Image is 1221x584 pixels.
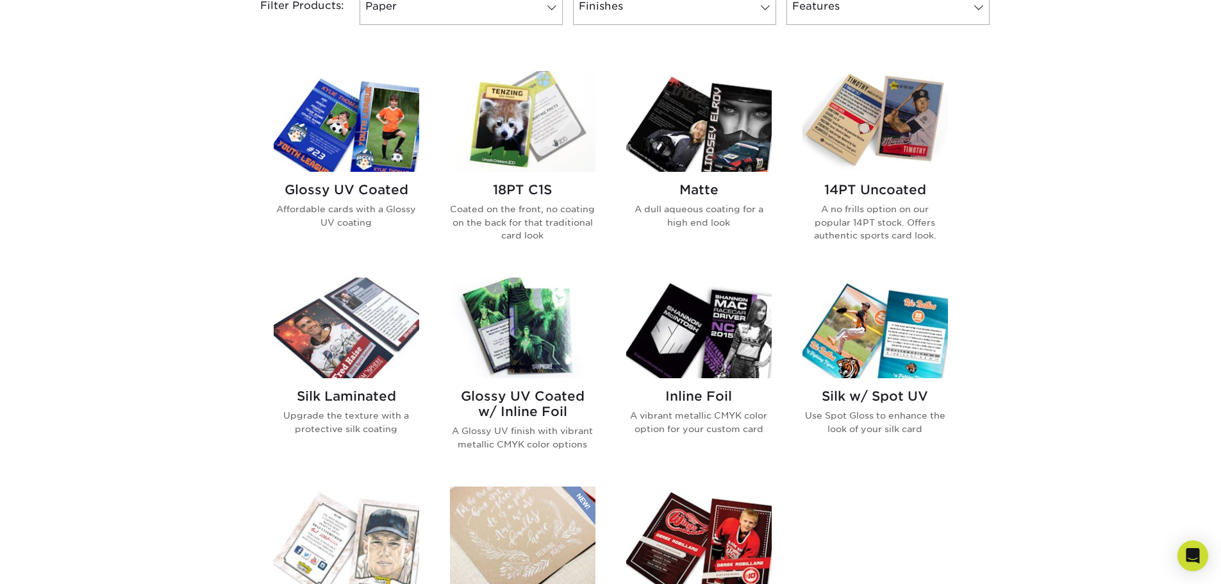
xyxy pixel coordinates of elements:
[450,388,595,419] h2: Glossy UV Coated w/ Inline Foil
[802,182,948,197] h2: 14PT Uncoated
[626,203,772,229] p: A dull aqueous coating for a high end look
[274,182,419,197] h2: Glossy UV Coated
[802,409,948,435] p: Use Spot Gloss to enhance the look of your silk card
[274,409,419,435] p: Upgrade the texture with a protective silk coating
[450,182,595,197] h2: 18PT C1S
[274,203,419,229] p: Affordable cards with a Glossy UV coating
[450,71,595,172] img: 18PT C1S Trading Cards
[450,71,595,262] a: 18PT C1S Trading Cards 18PT C1S Coated on the front, no coating on the back for that traditional ...
[802,278,948,471] a: Silk w/ Spot UV Trading Cards Silk w/ Spot UV Use Spot Gloss to enhance the look of your silk card
[450,278,595,471] a: Glossy UV Coated w/ Inline Foil Trading Cards Glossy UV Coated w/ Inline Foil A Glossy UV finish ...
[802,278,948,378] img: Silk w/ Spot UV Trading Cards
[626,409,772,435] p: A vibrant metallic CMYK color option for your custom card
[626,71,772,262] a: Matte Trading Cards Matte A dull aqueous coating for a high end look
[274,278,419,378] img: Silk Laminated Trading Cards
[274,71,419,262] a: Glossy UV Coated Trading Cards Glossy UV Coated Affordable cards with a Glossy UV coating
[450,424,595,451] p: A Glossy UV finish with vibrant metallic CMYK color options
[274,71,419,172] img: Glossy UV Coated Trading Cards
[450,203,595,242] p: Coated on the front, no coating on the back for that traditional card look
[802,203,948,242] p: A no frills option on our popular 14PT stock. Offers authentic sports card look.
[274,278,419,471] a: Silk Laminated Trading Cards Silk Laminated Upgrade the texture with a protective silk coating
[274,388,419,404] h2: Silk Laminated
[626,71,772,172] img: Matte Trading Cards
[626,278,772,378] img: Inline Foil Trading Cards
[563,487,595,525] img: New Product
[626,388,772,404] h2: Inline Foil
[626,278,772,471] a: Inline Foil Trading Cards Inline Foil A vibrant metallic CMYK color option for your custom card
[802,388,948,404] h2: Silk w/ Spot UV
[450,278,595,378] img: Glossy UV Coated w/ Inline Foil Trading Cards
[1177,540,1208,571] div: Open Intercom Messenger
[802,71,948,172] img: 14PT Uncoated Trading Cards
[802,71,948,262] a: 14PT Uncoated Trading Cards 14PT Uncoated A no frills option on our popular 14PT stock. Offers au...
[626,182,772,197] h2: Matte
